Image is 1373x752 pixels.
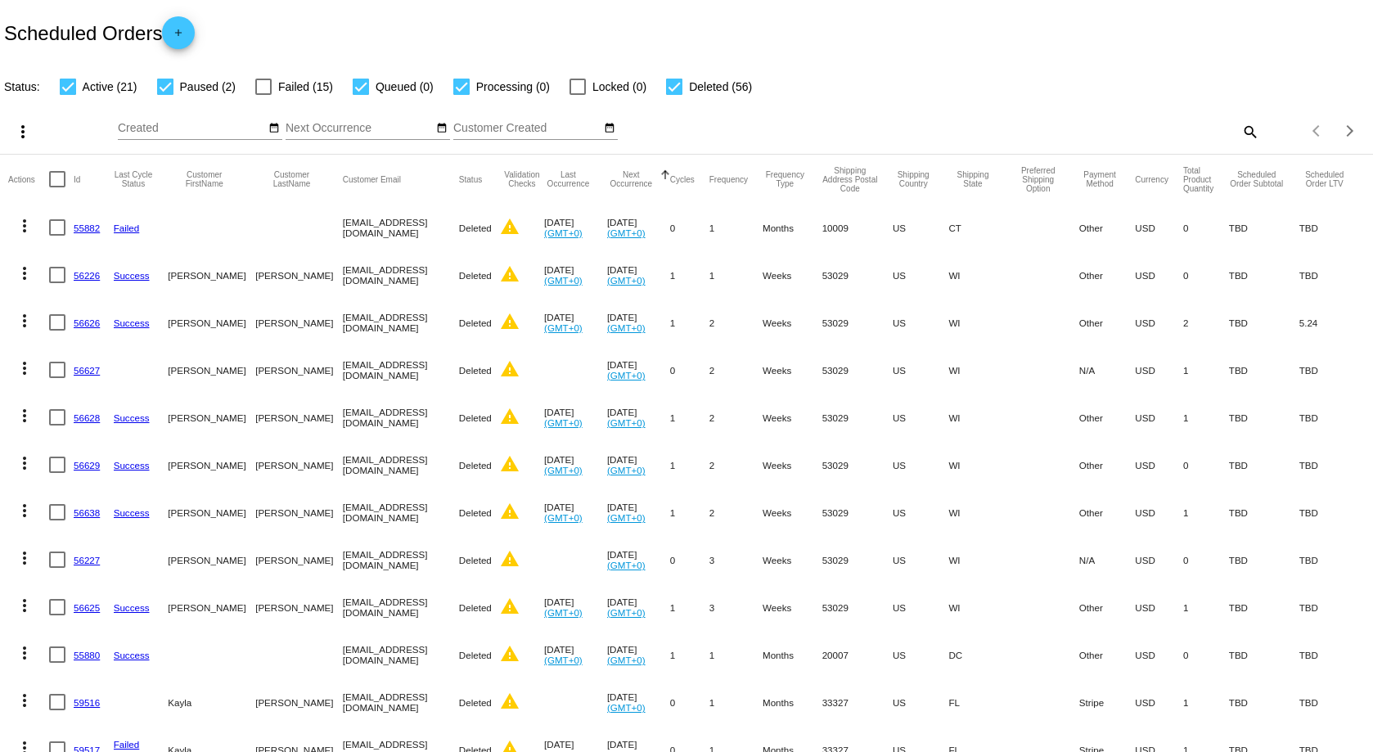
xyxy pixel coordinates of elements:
[15,311,34,331] mat-icon: more_vert
[544,204,607,251] mat-cell: [DATE]
[1079,583,1135,631] mat-cell: Other
[343,441,459,489] mat-cell: [EMAIL_ADDRESS][DOMAIN_NAME]
[343,394,459,441] mat-cell: [EMAIL_ADDRESS][DOMAIN_NAME]
[500,454,520,474] mat-icon: warning
[1183,155,1229,204] mat-header-cell: Total Product Quantity
[948,678,1011,726] mat-cell: FL
[15,358,34,378] mat-icon: more_vert
[1079,299,1135,346] mat-cell: Other
[1183,299,1229,346] mat-cell: 2
[709,441,763,489] mat-cell: 2
[1135,678,1183,726] mat-cell: USD
[74,174,80,184] button: Change sorting for Id
[1135,441,1183,489] mat-cell: USD
[168,394,255,441] mat-cell: [PERSON_NAME]
[15,501,34,520] mat-icon: more_vert
[670,204,709,251] mat-cell: 0
[74,460,100,471] a: 56629
[1299,251,1365,299] mat-cell: TBD
[1334,115,1366,147] button: Next page
[1299,536,1365,583] mat-cell: TBD
[822,299,893,346] mat-cell: 53029
[763,299,822,346] mat-cell: Weeks
[1229,631,1299,678] mat-cell: TBD
[948,536,1011,583] mat-cell: WI
[670,174,695,184] button: Change sorting for Cycles
[1079,204,1135,251] mat-cell: Other
[268,122,280,135] mat-icon: date_range
[74,697,100,708] a: 59516
[670,631,709,678] mat-cell: 1
[544,299,607,346] mat-cell: [DATE]
[670,346,709,394] mat-cell: 0
[709,174,748,184] button: Change sorting for Frequency
[255,394,343,441] mat-cell: [PERSON_NAME]
[459,460,492,471] span: Deleted
[343,583,459,631] mat-cell: [EMAIL_ADDRESS][DOMAIN_NAME]
[670,441,709,489] mat-cell: 1
[1183,441,1229,489] mat-cell: 0
[670,536,709,583] mat-cell: 0
[500,644,520,664] mat-icon: warning
[709,251,763,299] mat-cell: 1
[114,460,150,471] a: Success
[948,346,1011,394] mat-cell: WI
[1183,346,1229,394] mat-cell: 1
[500,312,520,331] mat-icon: warning
[255,583,343,631] mat-cell: [PERSON_NAME]
[1183,583,1229,631] mat-cell: 1
[459,555,492,565] span: Deleted
[1229,583,1299,631] mat-cell: TBD
[822,166,878,193] button: Change sorting for ShippingPostcode
[948,394,1011,441] mat-cell: WI
[763,170,808,188] button: Change sorting for FrequencyType
[1012,166,1065,193] button: Change sorting for PreferredShippingOption
[500,597,520,616] mat-icon: warning
[343,489,459,536] mat-cell: [EMAIL_ADDRESS][DOMAIN_NAME]
[1299,583,1365,631] mat-cell: TBD
[114,170,154,188] button: Change sorting for LastProcessingCycleId
[1135,583,1183,631] mat-cell: USD
[168,536,255,583] mat-cell: [PERSON_NAME]
[500,217,520,236] mat-icon: warning
[15,643,34,663] mat-icon: more_vert
[709,489,763,536] mat-cell: 2
[1079,678,1135,726] mat-cell: Stripe
[822,536,893,583] mat-cell: 53029
[114,412,150,423] a: Success
[1135,631,1183,678] mat-cell: USD
[286,122,433,135] input: Next Occurrence
[15,216,34,236] mat-icon: more_vert
[1079,441,1135,489] mat-cell: Other
[343,346,459,394] mat-cell: [EMAIL_ADDRESS][DOMAIN_NAME]
[1229,394,1299,441] mat-cell: TBD
[1229,251,1299,299] mat-cell: TBD
[822,204,893,251] mat-cell: 10009
[459,270,492,281] span: Deleted
[709,583,763,631] mat-cell: 3
[893,536,948,583] mat-cell: US
[670,394,709,441] mat-cell: 1
[255,441,343,489] mat-cell: [PERSON_NAME]
[763,251,822,299] mat-cell: Weeks
[114,650,150,660] a: Success
[607,299,670,346] mat-cell: [DATE]
[1135,394,1183,441] mat-cell: USD
[1079,170,1120,188] button: Change sorting for PaymentMethod.Type
[822,441,893,489] mat-cell: 53029
[114,270,150,281] a: Success
[709,678,763,726] mat-cell: 1
[1079,536,1135,583] mat-cell: N/A
[255,346,343,394] mat-cell: [PERSON_NAME]
[544,607,583,618] a: (GMT+0)
[763,441,822,489] mat-cell: Weeks
[893,346,948,394] mat-cell: US
[114,317,150,328] a: Success
[1135,174,1168,184] button: Change sorting for CurrencyIso
[459,365,492,376] span: Deleted
[168,170,241,188] button: Change sorting for CustomerFirstName
[893,489,948,536] mat-cell: US
[1229,489,1299,536] mat-cell: TBD
[822,631,893,678] mat-cell: 20007
[1079,631,1135,678] mat-cell: Other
